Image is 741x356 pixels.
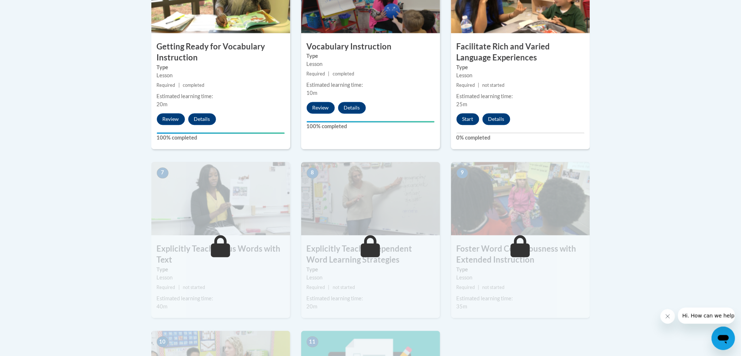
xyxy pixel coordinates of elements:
[328,71,330,77] span: |
[157,93,285,101] div: Estimated learning time:
[178,285,180,290] span: |
[307,123,435,131] label: 100% completed
[678,308,735,324] iframe: Message from company
[157,101,168,108] span: 20m
[307,337,318,348] span: 11
[307,304,318,310] span: 20m
[661,309,675,324] iframe: Close message
[4,5,59,11] span: Hi. How can we help?
[712,327,735,350] iframe: Button to launch messaging window
[328,285,330,290] span: |
[157,304,168,310] span: 40m
[457,266,585,274] label: Type
[451,162,590,236] img: Course Image
[301,244,440,266] h3: Explicitly Teach Independent Word Learning Strategies
[157,134,285,142] label: 100% completed
[301,41,440,53] h3: Vocabulary Instruction
[307,274,435,282] div: Lesson
[183,285,205,290] span: not started
[457,285,475,290] span: Required
[151,244,290,266] h3: Explicitly Teach Focus Words with Text
[157,83,175,88] span: Required
[157,168,169,179] span: 7
[333,285,355,290] span: not started
[188,114,216,125] button: Details
[307,81,435,89] div: Estimated learning time:
[457,274,585,282] div: Lesson
[307,102,335,114] button: Review
[307,266,435,274] label: Type
[301,162,440,236] img: Course Image
[457,72,585,80] div: Lesson
[457,93,585,101] div: Estimated learning time:
[457,114,479,125] button: Start
[157,274,285,282] div: Lesson
[307,285,325,290] span: Required
[483,83,505,88] span: not started
[157,133,285,134] div: Your progress
[307,121,435,123] div: Your progress
[307,90,318,96] span: 10m
[157,64,285,72] label: Type
[478,83,480,88] span: |
[307,295,435,303] div: Estimated learning time:
[483,114,510,125] button: Details
[157,285,175,290] span: Required
[151,41,290,64] h3: Getting Ready for Vocabulary Instruction
[457,101,468,108] span: 25m
[307,52,435,60] label: Type
[157,72,285,80] div: Lesson
[451,244,590,266] h3: Foster Word Consciousness with Extended Instruction
[183,83,204,88] span: completed
[483,285,505,290] span: not started
[307,168,318,179] span: 8
[157,295,285,303] div: Estimated learning time:
[457,64,585,72] label: Type
[457,304,468,310] span: 35m
[333,71,354,77] span: completed
[307,71,325,77] span: Required
[457,134,585,142] label: 0% completed
[457,83,475,88] span: Required
[157,114,185,125] button: Review
[478,285,480,290] span: |
[457,295,585,303] div: Estimated learning time:
[457,168,468,179] span: 9
[178,83,180,88] span: |
[307,60,435,68] div: Lesson
[338,102,366,114] button: Details
[151,162,290,236] img: Course Image
[157,266,285,274] label: Type
[157,337,169,348] span: 10
[451,41,590,64] h3: Facilitate Rich and Varied Language Experiences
